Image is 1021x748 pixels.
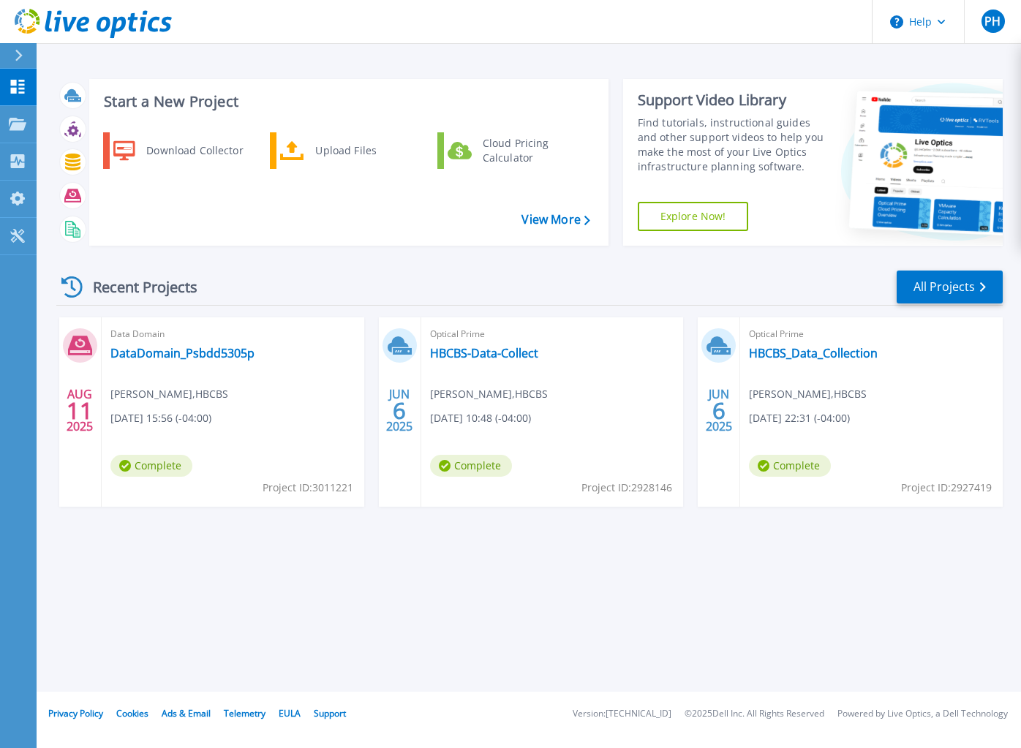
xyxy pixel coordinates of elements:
a: Cloud Pricing Calculator [437,132,587,169]
span: Complete [110,455,192,477]
span: Optical Prime [430,326,675,342]
a: Support [314,707,346,719]
a: DataDomain_Psbdd5305p [110,346,255,360]
span: Project ID: 2928146 [581,480,672,496]
span: [DATE] 22:31 (-04:00) [749,410,850,426]
span: PH [984,15,1001,27]
div: Upload Files [308,136,416,165]
div: Find tutorials, instructional guides and other support videos to help you make the most of your L... [638,116,827,174]
a: EULA [279,707,301,719]
span: Data Domain [110,326,355,342]
span: [DATE] 10:48 (-04:00) [430,410,531,426]
a: HBCBS_Data_Collection [749,346,878,360]
div: AUG 2025 [66,384,94,437]
div: JUN 2025 [705,384,733,437]
span: Optical Prime [749,326,994,342]
span: [PERSON_NAME] , HBCBS [430,386,548,402]
a: All Projects [897,271,1003,303]
h3: Start a New Project [104,94,589,110]
span: 6 [712,404,726,417]
a: Download Collector [103,132,253,169]
a: Telemetry [224,707,265,719]
span: Project ID: 3011221 [263,480,353,496]
div: Cloud Pricing Calculator [475,136,584,165]
a: Cookies [116,707,148,719]
div: JUN 2025 [385,384,413,437]
a: View More [521,213,589,227]
a: Ads & Email [162,707,211,719]
div: Download Collector [139,136,249,165]
span: Complete [749,455,831,477]
li: © 2025 Dell Inc. All Rights Reserved [685,709,824,719]
span: 6 [393,404,406,417]
a: Privacy Policy [48,707,103,719]
span: 11 [67,404,93,417]
span: Complete [430,455,512,477]
a: HBCBS-Data-Collect [430,346,538,360]
span: Project ID: 2927419 [901,480,992,496]
span: [DATE] 15:56 (-04:00) [110,410,211,426]
div: Support Video Library [638,91,827,110]
a: Upload Files [270,132,420,169]
div: Recent Projects [56,269,217,305]
a: Explore Now! [638,202,749,231]
li: Powered by Live Optics, a Dell Technology [837,709,1008,719]
li: Version: [TECHNICAL_ID] [573,709,671,719]
span: [PERSON_NAME] , HBCBS [110,386,228,402]
span: [PERSON_NAME] , HBCBS [749,386,867,402]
